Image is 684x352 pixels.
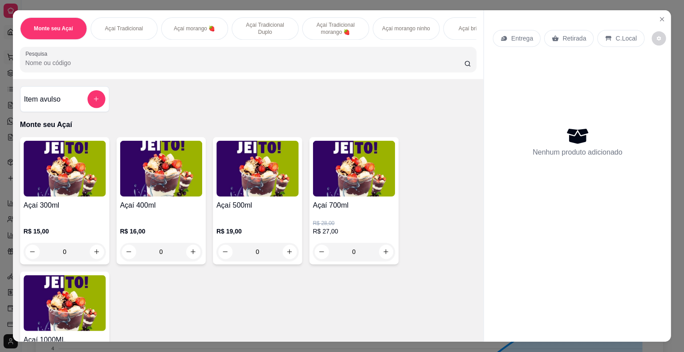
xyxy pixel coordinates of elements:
[533,147,623,158] p: Nenhum produto adicionado
[174,25,215,32] p: Açaí morango 🍓
[313,220,395,227] p: R$ 28,00
[511,34,533,43] p: Entrega
[25,58,464,67] input: Pesquisa
[459,25,495,32] p: Açaí brigadeiro
[24,335,106,345] h4: Açaí 1000ML
[120,227,202,236] p: R$ 16,00
[310,21,362,36] p: Açaí Tradicional morango 🍓
[651,31,666,45] button: decrease-product-quantity
[382,25,430,32] p: Açaí morango ninho
[120,200,202,211] h4: Açaí 400ml
[24,227,106,236] p: R$ 15,00
[655,12,669,26] button: Close
[313,227,395,236] p: R$ 27,00
[24,275,106,331] img: product-image
[34,25,73,32] p: Monte seu Açaí
[313,200,395,211] h4: Açaí 700ml
[25,50,50,57] label: Pesquisa
[239,21,291,36] p: Açaí Tradicional Duplo
[616,34,637,43] p: C.Local
[87,90,105,108] button: add-separate-item
[216,200,298,211] h4: Açaí 500ml
[563,34,586,43] p: Retirada
[24,94,61,104] h4: Item avulso
[216,227,298,236] p: R$ 19,00
[216,141,298,196] img: product-image
[24,200,106,211] h4: Açaí 300ml
[120,141,202,196] img: product-image
[20,119,476,130] p: Monte seu Açaí
[24,141,106,196] img: product-image
[105,25,143,32] p: Açaí Tradicional
[313,141,395,196] img: product-image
